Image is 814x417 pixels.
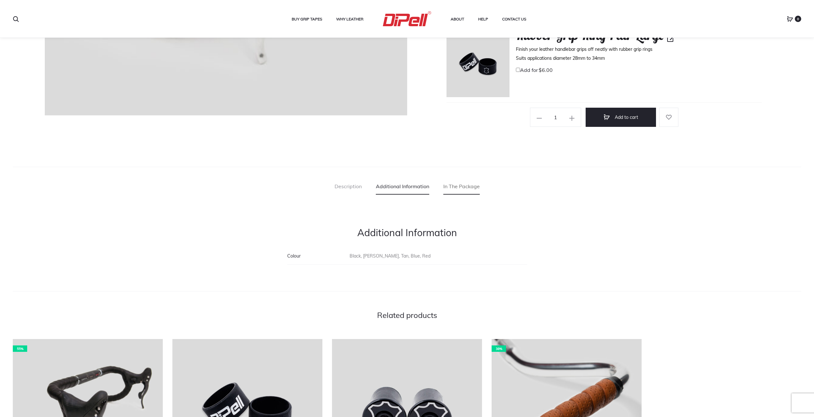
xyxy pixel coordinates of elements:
[659,108,678,127] a: Add to wishlist
[787,16,793,22] a: 0
[447,146,762,164] iframe: PayPal
[539,67,542,73] span: $
[502,15,526,23] a: Contact Us
[545,110,566,124] input: Qty
[350,250,527,262] p: Black, [PERSON_NAME], Tan, Blue, Red
[287,227,527,238] h2: Additional Information
[13,345,27,352] span: 55%
[13,311,801,320] h2: Related products
[586,108,656,127] button: Add to cart
[478,15,488,23] a: Help
[287,248,527,265] table: Product Details
[287,248,350,265] th: Colour
[376,178,429,194] a: Additional Information
[516,66,553,73] label: Add for
[492,345,506,352] span: 38%
[539,67,553,73] bdi: 6.00
[292,15,322,23] a: Buy Grip Tapes
[795,16,801,22] span: 0
[516,68,520,72] input: Add for$6.00
[443,178,480,194] a: In The Package
[335,178,362,194] a: Description
[451,15,464,23] a: About
[336,15,363,23] a: Why Leather
[516,45,762,66] p: Finish your leather handlebar grips off neatly with rubber grip rings Suits applications diameter...
[447,34,510,97] img: Dipell-Upgrades-BandsSmall-150-Paul Osta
